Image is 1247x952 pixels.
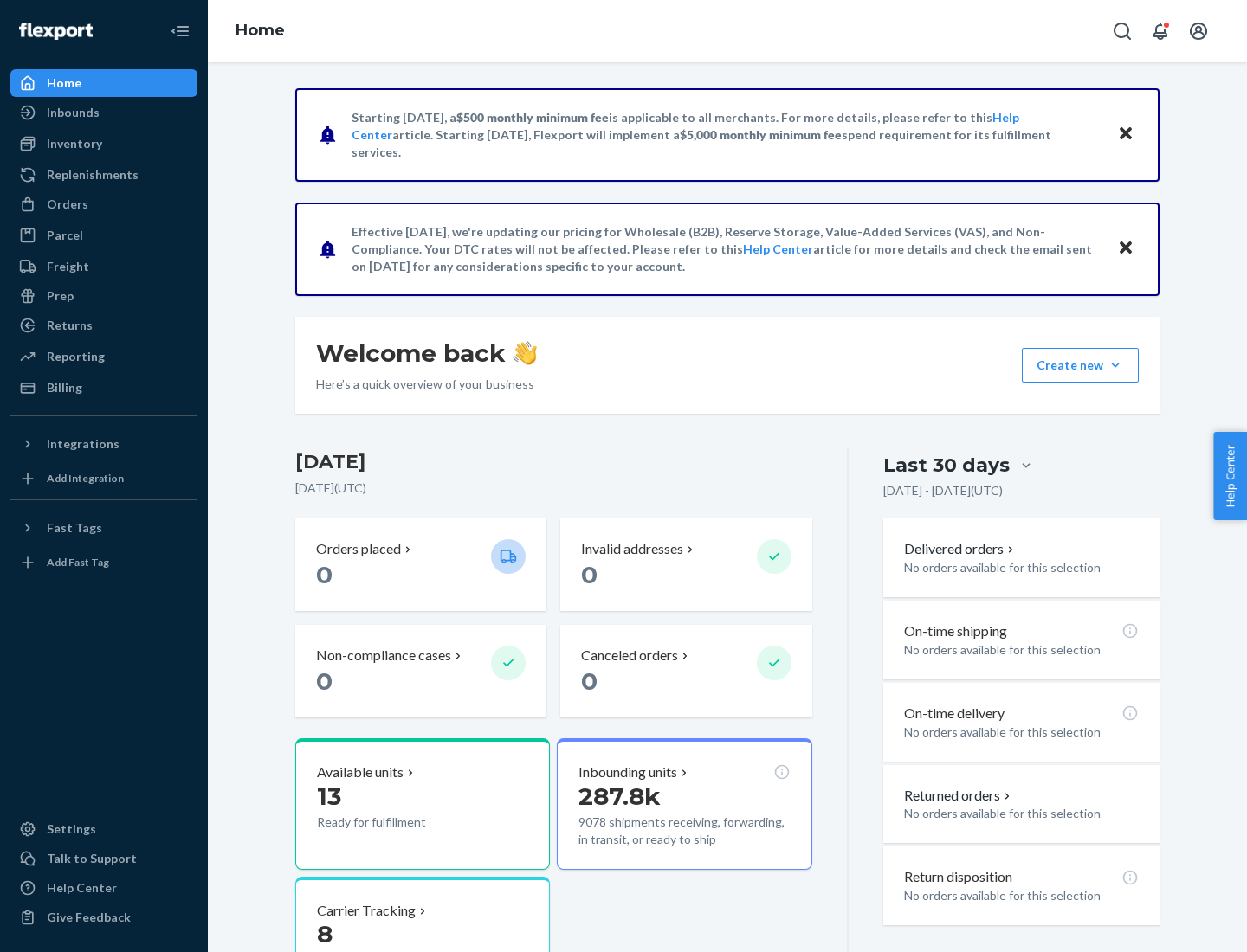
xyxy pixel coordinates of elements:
[904,704,1005,724] p: On-time delivery
[222,6,299,56] ol: breadcrumbs
[560,518,811,611] button: Invalid addresses 0
[47,555,109,569] div: Add Fast Tag
[10,465,197,492] a: Add Integration
[317,919,333,949] span: 8
[560,625,811,717] button: Canceled orders 0
[1213,432,1247,520] button: Help Center
[47,519,102,537] div: Fast Tags
[10,69,197,97] a: Home
[316,666,333,696] span: 0
[578,762,677,782] p: Inbounding units
[47,820,96,838] div: Settings
[352,223,1101,275] p: Effective [DATE], we're updating our pricing for Wholesale (B2B), Reserve Storage, Value-Added Se...
[10,430,197,458] button: Integrations
[316,646,451,666] p: Non-compliance cases
[1115,236,1137,261] button: Close
[47,287,74,305] div: Prep
[47,317,93,334] div: Returns
[316,539,401,559] p: Orders placed
[47,471,124,486] div: Add Integration
[10,549,197,576] a: Add Fast Tag
[10,99,197,126] a: Inbounds
[47,166,139,183] div: Replenishments
[47,850,137,867] div: Talk to Support
[163,14,197,48] button: Close Navigation
[10,815,197,843] a: Settings
[10,161,197,189] a: Replenishments
[578,814,790,848] p: 9078 shipments receiving, forwarding, in transit, or ready to ship
[904,641,1139,659] p: No orders available for this selection
[1115,122,1137,147] button: Close
[47,348,105,365] div: Reporting
[904,805,1139,822] p: No orders available for this selection
[295,518,546,611] button: Orders placed 0
[10,904,197,931] button: Give Feedback
[883,482,1003,499] p: [DATE] - [DATE] ( UTC )
[10,190,197,218] a: Orders
[10,374,197,402] a: Billing
[581,539,683,559] p: Invalid addresses
[47,135,102,152] div: Inventory
[743,241,813,256] a: Help Center
[513,341,537,365] img: hand-wave emoji
[1181,14,1216,48] button: Open account menu
[10,874,197,902] a: Help Center
[236,21,285,40] a: Home
[47,909,131,926] div: Give Feedback
[10,282,197,310] a: Prep
[317,814,477,831] p: Ready for fulfillment
[47,196,88,213] div: Orders
[47,104,100,121] div: Inbounds
[581,646,678,666] p: Canceled orders
[10,514,197,542] button: Fast Tags
[19,23,93,40] img: Flexport logo
[316,560,333,589] span: 0
[352,109,1101,161] p: Starting [DATE], a is applicable to all merchants. For more details, please refer to this article...
[47,227,83,244] div: Parcel
[581,666,598,696] span: 0
[904,867,1012,887] p: Return disposition
[295,448,812,476] h3: [DATE]
[581,560,598,589] span: 0
[47,258,89,275] div: Freight
[295,625,546,717] button: Non-compliance cases 0
[316,376,537,393] p: Here’s a quick overview of your business
[47,435,120,453] div: Integrations
[883,452,1010,479] div: Last 30 days
[47,379,82,396] div: Billing
[1105,14,1140,48] button: Open Search Box
[317,762,404,782] p: Available units
[10,222,197,249] a: Parcel
[10,845,197,872] a: Talk to Support
[904,887,1139,904] p: No orders available for this selection
[47,879,117,897] div: Help Center
[10,253,197,280] a: Freight
[295,479,812,497] p: [DATE] ( UTC )
[295,738,550,870] button: Available units13Ready for fulfillment
[456,110,609,125] span: $500 monthly minimum fee
[1143,14,1178,48] button: Open notifications
[680,127,842,142] span: $5,000 monthly minimum fee
[47,74,81,92] div: Home
[904,621,1007,641] p: On-time shipping
[904,786,1014,806] button: Returned orders
[1022,348,1139,383] button: Create new
[10,312,197,339] a: Returns
[578,782,661,811] span: 287.8k
[316,338,537,369] h1: Welcome back
[904,539,1018,559] button: Delivered orders
[317,782,341,811] span: 13
[10,343,197,370] a: Reporting
[317,901,416,921] p: Carrier Tracking
[10,130,197,158] a: Inventory
[904,559,1139,576] p: No orders available for this selection
[557,738,811,870] button: Inbounding units287.8k9078 shipments receiving, forwarding, in transit, or ready to ship
[904,724,1139,741] p: No orders available for this selection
